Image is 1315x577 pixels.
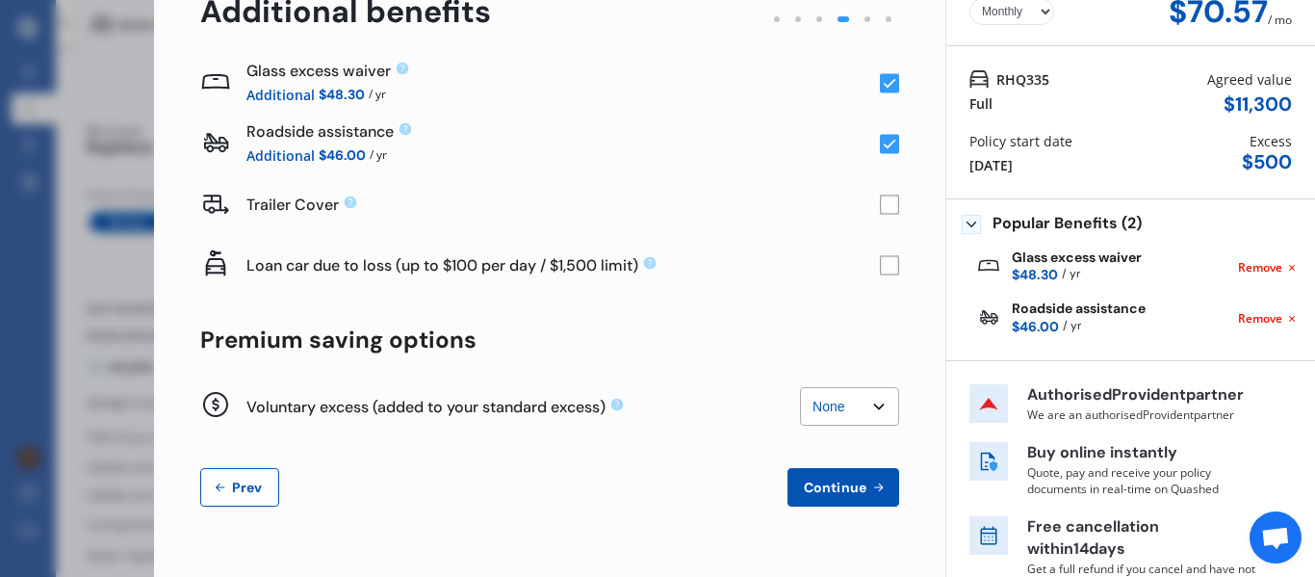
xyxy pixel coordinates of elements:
div: [DATE] [969,155,1013,175]
button: Continue [787,468,899,507]
img: insurer icon [969,384,1008,423]
div: Glass excess waiver [246,61,880,81]
div: Voluntary excess (added to your standard excess) [246,397,800,417]
div: Glass excess waiver [1012,249,1142,285]
span: RHQ335 [996,69,1049,90]
span: Additional [246,144,315,167]
div: Roadside assistance [1012,301,1146,336]
span: Prev [228,480,267,495]
span: / yr [1063,317,1081,337]
span: / yr [370,144,387,167]
p: Buy online instantly [1027,442,1258,464]
span: / yr [1062,265,1080,285]
span: $46.00 [1012,317,1059,337]
p: Free cancellation within 14 days [1027,516,1258,561]
div: Policy start date [969,131,1072,151]
a: Open chat [1250,511,1302,564]
div: Agreed value [1207,69,1292,90]
span: Remove [1238,259,1282,276]
div: $ 500 [1242,151,1292,173]
div: $ 11,300 [1224,93,1292,116]
span: Continue [800,480,870,495]
div: Trailer Cover [246,195,880,215]
p: Quote, pay and receive your policy documents in real-time on Quashed [1027,464,1258,497]
div: Full [969,93,993,114]
div: Premium saving options [200,327,899,354]
span: Remove [1238,310,1282,328]
div: Loan car due to loss (up to $100 per day / $1,500 limit) [246,255,880,275]
p: We are an authorised Provident partner [1027,407,1258,423]
img: free cancel icon [969,516,1008,555]
span: $48.30 [319,84,365,106]
div: Roadside assistance [246,121,880,142]
span: $46.00 [319,144,366,167]
p: Authorised Provident partner [1027,384,1258,407]
span: Popular Benefits (2) [993,215,1142,234]
span: / yr [369,84,386,106]
img: buy online icon [969,442,1008,481]
span: $48.30 [1012,265,1058,285]
div: Excess [1250,131,1292,151]
span: Additional [246,84,315,106]
button: Prev [200,468,279,507]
